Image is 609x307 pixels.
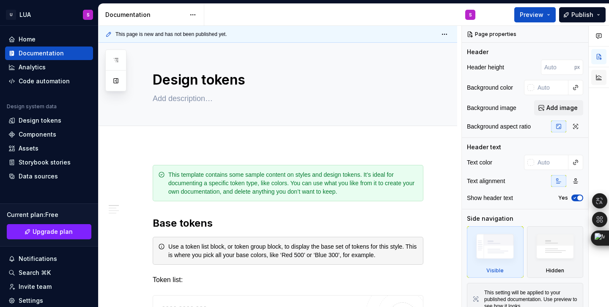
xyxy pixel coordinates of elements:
span: Add image [546,104,578,112]
div: Documentation [19,49,64,58]
p: Token list: [153,275,423,285]
div: Invite team [19,282,52,291]
div: Notifications [19,255,57,263]
div: Text color [467,158,492,167]
div: Header text [467,143,501,151]
a: Home [5,33,93,46]
div: LUA [19,11,31,19]
a: Invite team [5,280,93,293]
button: ULUAS [2,5,96,24]
div: Design system data [7,103,57,110]
h2: Base tokens [153,217,423,230]
div: Components [19,130,56,139]
div: Documentation [105,11,185,19]
label: Yes [558,195,568,201]
div: Hidden [527,226,584,278]
div: Search ⌘K [19,269,51,277]
div: Visible [467,226,524,278]
a: Design tokens [5,114,93,127]
div: Storybook stories [19,158,71,167]
div: Side navigation [467,214,513,223]
a: Documentation [5,47,93,60]
div: Header [467,48,488,56]
span: Preview [520,11,543,19]
button: Publish [559,7,606,22]
span: This page is new and has not been published yet. [115,31,227,38]
div: Text alignment [467,177,505,185]
div: U [6,10,16,20]
input: Auto [534,155,568,170]
p: px [574,64,580,71]
div: This template contains some sample content on styles and design tokens. It’s ideal for documentin... [168,170,418,196]
textarea: Design tokens [151,70,422,90]
a: Storybook stories [5,156,93,169]
button: Search ⌘K [5,266,93,280]
span: Publish [571,11,593,19]
div: Use a token list block, or token group block, to display the base set of tokens for this style. T... [168,242,418,259]
div: Settings [19,296,43,305]
a: Data sources [5,170,93,183]
div: Analytics [19,63,46,71]
div: Design tokens [19,116,61,125]
div: Show header text [467,194,513,202]
div: Current plan : Free [7,211,91,219]
div: Assets [19,144,38,153]
div: Hidden [546,267,564,274]
a: Analytics [5,60,93,74]
span: Upgrade plan [33,228,73,236]
div: Visible [486,267,504,274]
div: Home [19,35,36,44]
div: Background aspect ratio [467,122,531,131]
input: Auto [534,80,568,95]
div: Background color [467,83,513,92]
div: Header height [467,63,504,71]
div: S [469,11,472,18]
a: Code automation [5,74,93,88]
button: Add image [534,100,583,115]
a: Upgrade plan [7,224,91,239]
button: Preview [514,7,556,22]
div: S [87,11,90,18]
a: Assets [5,142,93,155]
div: Data sources [19,172,58,181]
input: Auto [541,60,574,75]
div: Code automation [19,77,70,85]
div: Background image [467,104,516,112]
button: Notifications [5,252,93,266]
a: Components [5,128,93,141]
